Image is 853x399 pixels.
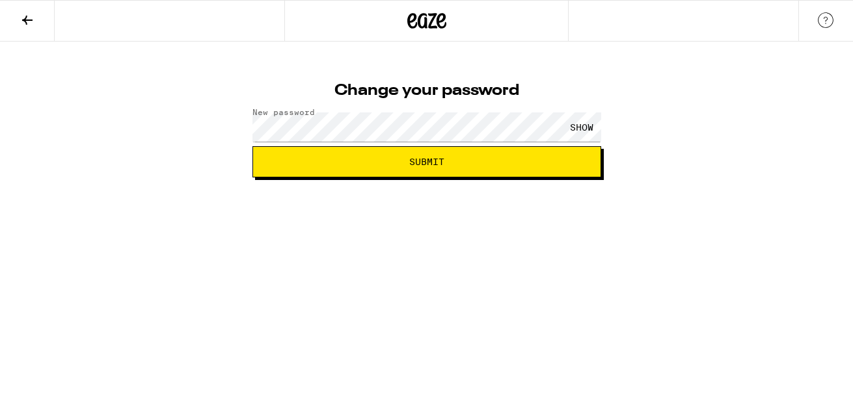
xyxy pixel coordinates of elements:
[409,157,444,166] span: Submit
[252,146,601,177] button: Submit
[562,112,601,142] div: SHOW
[252,108,315,116] label: New password
[8,9,94,19] span: Hi. Need any help?
[252,83,601,99] h1: Change your password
